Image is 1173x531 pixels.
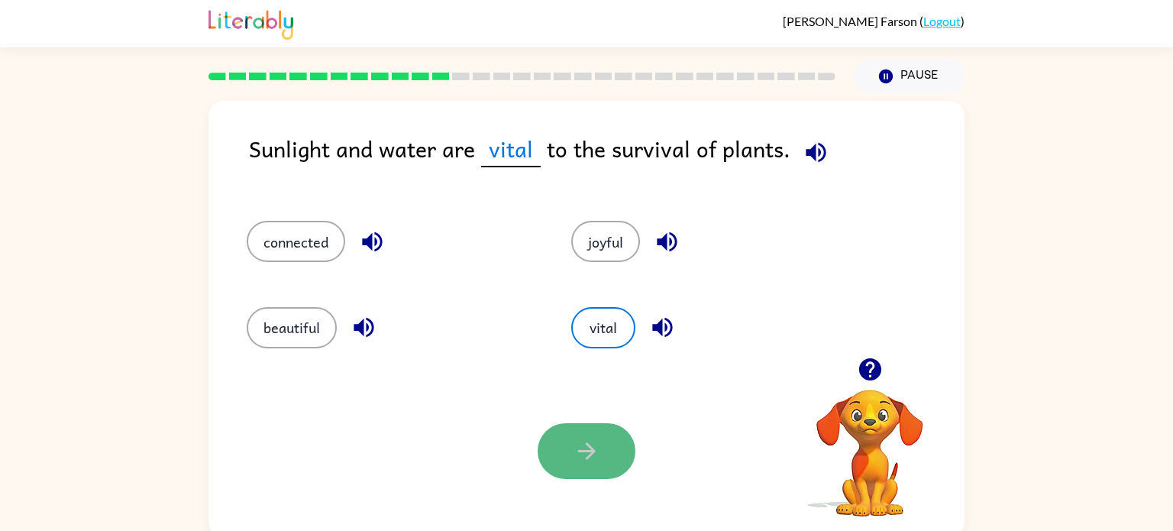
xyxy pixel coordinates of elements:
[247,307,337,348] button: beautiful
[249,131,965,190] div: Sunlight and water are to the survival of plants.
[783,14,919,28] span: [PERSON_NAME] Farson
[923,14,961,28] a: Logout
[247,221,345,262] button: connected
[481,131,541,167] span: vital
[854,59,965,94] button: Pause
[793,366,946,519] video: Your browser must support playing .mp4 files to use Literably. Please try using another browser.
[571,221,640,262] button: joyful
[208,6,293,40] img: Literably
[571,307,635,348] button: vital
[783,14,965,28] div: ( )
